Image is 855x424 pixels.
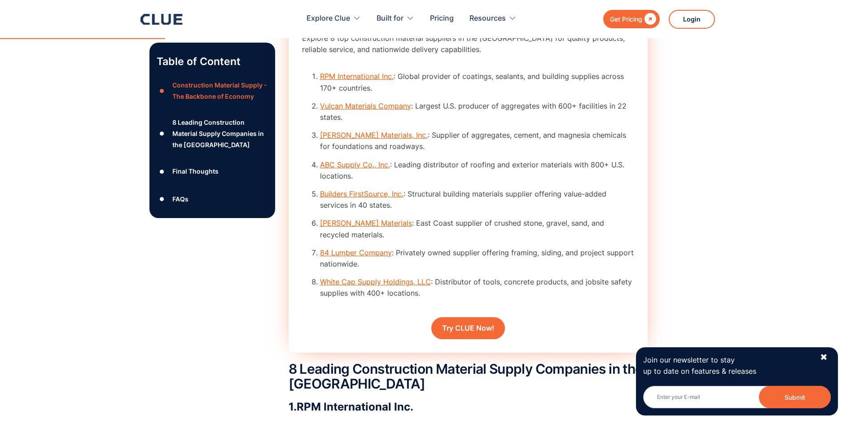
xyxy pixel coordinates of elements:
div: Explore Clue [307,4,350,33]
h3: 1. . [289,400,648,414]
li: : Global provider of coatings, sealants, and building supplies across 170+ countries. [320,71,634,93]
div: Resources [469,4,506,33]
a: ●Construction Material Supply - The Backbone of Economy [157,79,268,102]
p: Table of Content [157,54,268,69]
p: Join our newsletter to stay up to date on features & releases [643,354,812,377]
a: Pricing [430,4,454,33]
strong: RPM International Inc [297,400,410,413]
li: : Structural building materials supplier offering value-added services in 40 states. [320,188,634,211]
li: : Leading distributor of roofing and exterior materials with 800+ U.S. locations. [320,159,634,182]
div: Built for [377,4,403,33]
button: Submit [759,386,831,408]
li: : Privately owned supplier offering framing, siding, and project support nationwide. [320,247,634,270]
a: ●Final Thoughts [157,165,268,178]
a: [PERSON_NAME] Materials [320,219,412,227]
input: Enter your E-mail [643,386,831,408]
div: ● [157,192,167,206]
a: Vulcan Materials Company [320,101,411,110]
li: : Distributor of tools, concrete products, and jobsite safety supplies with 400+ locations. [320,276,634,299]
div: ● [157,84,167,98]
p: Explore 8 top construction material suppliers in the [GEOGRAPHIC_DATA] for quality products, reli... [302,33,634,55]
div: Built for [377,4,414,33]
div: Construction Material Supply - The Backbone of Economy [172,79,267,102]
div: Final Thoughts [172,166,219,177]
a: [PERSON_NAME] Materials, Inc. [320,131,428,140]
a: RPM International Inc. [320,72,394,81]
a: 84 Lumber Company [320,248,392,257]
a: Builders FirstSource, Inc. [320,189,403,198]
div: FAQs [172,193,189,205]
div: Resources [469,4,517,33]
div: 8 Leading Construction Material Supply Companies in the [GEOGRAPHIC_DATA] [172,117,267,151]
a: ABC Supply Co., Inc. [320,160,390,169]
div: ✖ [820,352,828,363]
div: ● [157,127,167,140]
div:  [642,13,656,25]
h2: 8 Leading Construction Material Supply Companies in the [GEOGRAPHIC_DATA] [289,362,648,391]
div: ● [157,165,167,178]
div: Get Pricing [610,13,642,25]
a: Get Pricing [603,10,660,28]
li: : Largest U.S. producer of aggregates with 600+ facilities in 22 states. [320,101,634,123]
li: : East Coast supplier of crushed stone, gravel, sand, and recycled materials. [320,218,634,240]
a: Login [669,10,715,29]
a: White Cap Supply Holdings, LLC [320,277,431,286]
a: ●FAQs [157,192,268,206]
a: ●8 Leading Construction Material Supply Companies in the [GEOGRAPHIC_DATA] [157,117,268,151]
li: : Supplier of aggregates, cement, and magnesia chemicals for foundations and roadways. [320,130,634,152]
div: Explore Clue [307,4,361,33]
a: Try CLUE Now! [431,317,505,339]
